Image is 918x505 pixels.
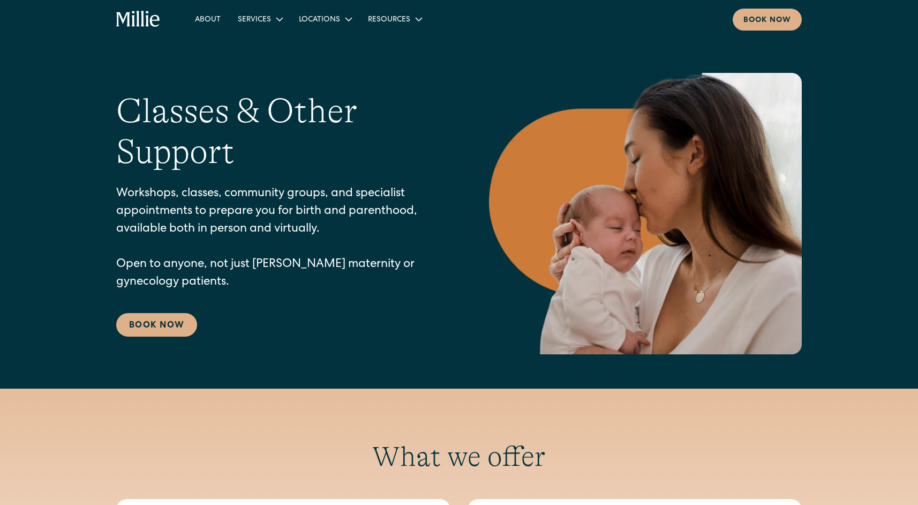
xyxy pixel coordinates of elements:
[238,14,271,26] div: Services
[186,10,229,28] a: About
[116,440,802,473] h2: What we offer
[743,15,791,26] div: Book now
[116,91,446,173] h1: Classes & Other Support
[116,313,197,337] a: Book Now
[116,11,161,28] a: home
[116,185,446,292] p: Workshops, classes, community groups, and specialist appointments to prepare you for birth and pa...
[733,9,802,31] a: Book now
[299,14,340,26] div: Locations
[489,73,802,354] img: Mother kissing her newborn on the forehead, capturing a peaceful moment of love and connection in...
[359,10,430,28] div: Resources
[290,10,359,28] div: Locations
[229,10,290,28] div: Services
[368,14,410,26] div: Resources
